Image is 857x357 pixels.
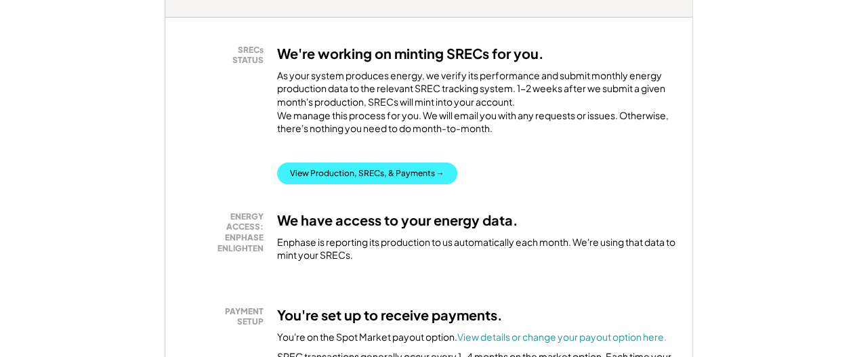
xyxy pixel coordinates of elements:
div: ENERGY ACCESS: ENPHASE ENLIGHTEN [189,211,264,253]
a: View details or change your payout option here. [457,331,667,343]
div: As your system produces energy, we verify its performance and submit monthly energy production da... [277,69,675,142]
div: SRECs STATUS [189,45,264,66]
h3: We have access to your energy data. [277,211,518,229]
div: You're on the Spot Market payout option. [277,331,667,344]
h3: You're set up to receive payments. [277,306,503,324]
h3: We're working on minting SRECs for you. [277,45,544,62]
div: Enphase is reporting its production to us automatically each month. We're using that data to mint... [277,236,675,262]
button: View Production, SRECs, & Payments → [277,163,457,184]
div: PAYMENT SETUP [189,306,264,327]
